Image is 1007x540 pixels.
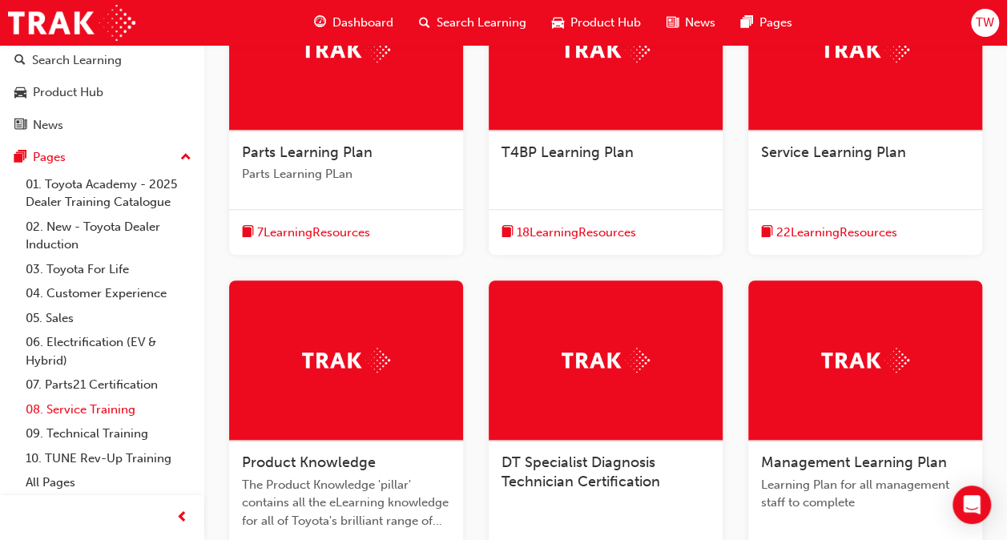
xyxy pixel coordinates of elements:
img: Trak [562,37,650,62]
a: 03. Toyota For Life [19,257,198,282]
span: prev-icon [176,508,188,528]
img: Trak [821,37,909,62]
span: Learning Plan for all management staff to complete [761,476,969,512]
span: pages-icon [741,13,753,33]
span: Management Learning Plan [761,453,947,471]
span: car-icon [552,13,564,33]
div: Search Learning [32,51,122,70]
span: Product Knowledge [242,453,376,471]
span: Parts Learning Plan [242,143,373,161]
a: 09. Technical Training [19,421,198,446]
span: guage-icon [314,13,326,33]
span: book-icon [242,223,254,243]
a: 08. Service Training [19,397,198,422]
span: book-icon [761,223,773,243]
span: car-icon [14,86,26,100]
button: Pages [6,143,198,172]
span: 18 Learning Resources [517,224,636,242]
button: book-icon18LearningResources [501,223,636,243]
span: search-icon [419,13,430,33]
span: TW [976,14,994,32]
div: Pages [33,148,66,167]
span: up-icon [180,147,191,168]
img: Trak [302,37,390,62]
a: News [6,111,198,140]
span: 7 Learning Resources [257,224,370,242]
button: book-icon7LearningResources [242,223,370,243]
button: book-icon22LearningResources [761,223,897,243]
span: pages-icon [14,151,26,165]
a: 04. Customer Experience [19,281,198,306]
span: news-icon [14,119,26,133]
img: Trak [821,348,909,373]
a: 01. Toyota Academy - 2025 Dealer Training Catalogue [19,172,198,215]
span: T4BP Learning Plan [501,143,634,161]
span: DT Specialist Diagnosis Technician Certification [501,453,660,490]
button: TW [971,9,999,37]
span: search-icon [14,54,26,68]
span: Service Learning Plan [761,143,906,161]
img: Trak [302,348,390,373]
span: Dashboard [332,14,393,32]
span: book-icon [501,223,514,243]
div: Product Hub [33,83,103,102]
span: Pages [759,14,792,32]
a: news-iconNews [654,6,728,39]
img: Trak [8,5,135,41]
a: 02. New - Toyota Dealer Induction [19,215,198,257]
span: Search Learning [437,14,526,32]
span: news-icon [667,13,679,33]
div: Open Intercom Messenger [953,486,991,524]
a: Search Learning [6,46,198,75]
a: 10. TUNE Rev-Up Training [19,446,198,471]
a: 05. Sales [19,306,198,331]
span: The Product Knowledge 'pillar' contains all the eLearning knowledge for all of Toyota's brilliant... [242,476,450,530]
a: pages-iconPages [728,6,805,39]
a: Product Hub [6,78,198,107]
div: News [33,116,63,135]
a: All Pages [19,470,198,495]
a: car-iconProduct Hub [539,6,654,39]
button: DashboardSearch LearningProduct HubNews [6,10,198,143]
a: 06. Electrification (EV & Hybrid) [19,330,198,373]
span: 22 Learning Resources [776,224,897,242]
a: 07. Parts21 Certification [19,373,198,397]
span: Parts Learning PLan [242,165,450,183]
a: search-iconSearch Learning [406,6,539,39]
a: guage-iconDashboard [301,6,406,39]
span: News [685,14,715,32]
img: Trak [562,348,650,373]
span: Product Hub [570,14,641,32]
